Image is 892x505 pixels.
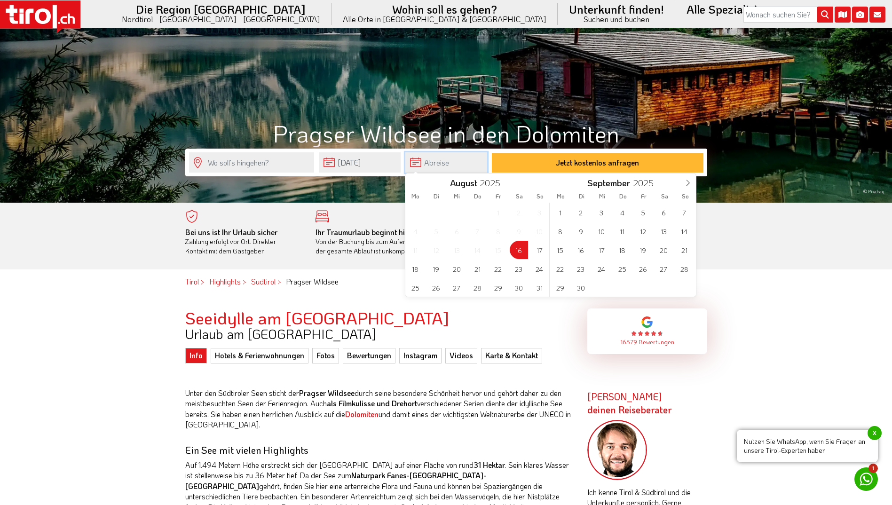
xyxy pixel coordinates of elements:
[510,203,528,221] span: August 2, 2025
[592,241,611,259] span: September 17, 2025
[445,348,477,363] a: Videos
[613,241,632,259] span: September 18, 2025
[569,15,664,23] small: Suchen und buchen
[675,260,694,278] span: September 28, 2025
[427,222,445,240] span: August 5, 2025
[530,222,549,240] span: August 10, 2025
[448,222,466,240] span: August 6, 2025
[737,430,878,462] span: Nutzen Sie WhatsApp, wenn Sie Fragen an unsere Tirol-Experten haben
[405,152,487,173] input: Abreise
[620,338,674,346] a: 16579 Bewertungen
[551,193,571,199] span: Mo
[312,348,339,363] a: Fotos
[343,15,546,23] small: Alle Orte in [GEOGRAPHIC_DATA] & [GEOGRAPHIC_DATA]
[587,179,630,188] span: September
[319,152,401,173] input: Anreise
[868,426,882,440] span: x
[868,464,878,473] span: 1
[481,348,542,363] a: Karte & Kontakt
[122,15,320,23] small: Nordtirol - [GEOGRAPHIC_DATA] - [GEOGRAPHIC_DATA]
[492,153,703,173] button: Jetzt kostenlos anfragen
[551,241,569,259] span: September 15, 2025
[405,193,426,199] span: Mo
[399,348,442,363] a: Instagram
[613,203,632,221] span: September 4, 2025
[427,241,445,259] span: August 12, 2025
[587,403,672,416] span: deinen Reiseberater
[467,193,488,199] span: Do
[211,348,308,363] a: Hotels & Ferienwohnungen
[426,193,447,199] span: Di
[592,193,613,199] span: Mi
[530,241,549,259] span: August 17, 2025
[427,260,445,278] span: August 19, 2025
[345,409,379,419] a: Dolomiten
[572,260,590,278] span: September 23, 2025
[477,177,508,189] input: Year
[286,276,339,286] em: Pragser Wildsee
[299,388,355,398] strong: Pragser Wildsee
[571,193,592,199] span: Di
[587,390,672,416] strong: [PERSON_NAME]
[185,348,207,363] a: Info
[185,388,573,430] p: Unter den Südtiroler Seen sticht der durch seine besondere Schönheit hervor und gehört daher zu d...
[474,460,505,470] strong: 31 Hektar
[529,193,550,199] span: So
[327,398,417,408] strong: als Filmkulisse und Drehort
[185,470,486,490] strong: Naturpark Fanes-[GEOGRAPHIC_DATA]-[GEOGRAPHIC_DATA]
[655,241,673,259] span: September 20, 2025
[185,308,573,327] h2: Seeidylle am [GEOGRAPHIC_DATA]
[655,203,673,221] span: September 6, 2025
[448,278,466,297] span: August 27, 2025
[343,348,395,363] a: Bewertungen
[489,222,507,240] span: August 8, 2025
[185,228,302,256] div: Zahlung erfolgt vor Ort. Direkter Kontakt mit dem Gastgeber
[572,203,590,221] span: September 2, 2025
[489,278,507,297] span: August 29, 2025
[655,260,673,278] span: September 27, 2025
[743,7,833,23] input: Wonach suchen Sie?
[468,241,487,259] span: August 14, 2025
[450,179,477,188] span: August
[316,227,413,237] b: Ihr Traumurlaub beginnt hier!
[530,260,549,278] span: August 24, 2025
[634,203,652,221] span: September 5, 2025
[530,203,549,221] span: August 3, 2025
[406,260,425,278] span: August 18, 2025
[448,260,466,278] span: August 20, 2025
[530,278,549,297] span: August 31, 2025
[509,193,529,199] span: Sa
[587,420,647,480] img: frag-markus.png
[592,203,611,221] span: September 3, 2025
[630,177,661,189] input: Year
[675,241,694,259] span: September 21, 2025
[869,7,885,23] i: Kontakt
[675,203,694,221] span: September 7, 2025
[185,444,573,455] h3: Ein See mit vielen Highlights
[251,276,276,286] a: Südtirol
[185,276,199,286] a: Tirol
[613,193,633,199] span: Do
[634,241,652,259] span: September 19, 2025
[447,193,467,199] span: Mi
[489,241,507,259] span: August 15, 2025
[488,193,509,199] span: Fr
[185,327,573,341] h3: Urlaub am [GEOGRAPHIC_DATA]
[592,222,611,240] span: September 10, 2025
[852,7,868,23] i: Fotogalerie
[489,260,507,278] span: August 22, 2025
[572,241,590,259] span: September 16, 2025
[448,241,466,259] span: August 13, 2025
[835,7,851,23] i: Karte öffnen
[185,227,277,237] b: Bei uns ist Ihr Urlaub sicher
[209,276,241,286] a: Highlights
[675,193,695,199] span: So
[592,260,611,278] span: September 24, 2025
[510,222,528,240] span: August 9, 2025
[613,260,632,278] span: September 25, 2025
[572,278,590,297] span: September 30, 2025
[613,222,632,240] span: September 11, 2025
[551,278,569,297] span: September 29, 2025
[510,260,528,278] span: August 23, 2025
